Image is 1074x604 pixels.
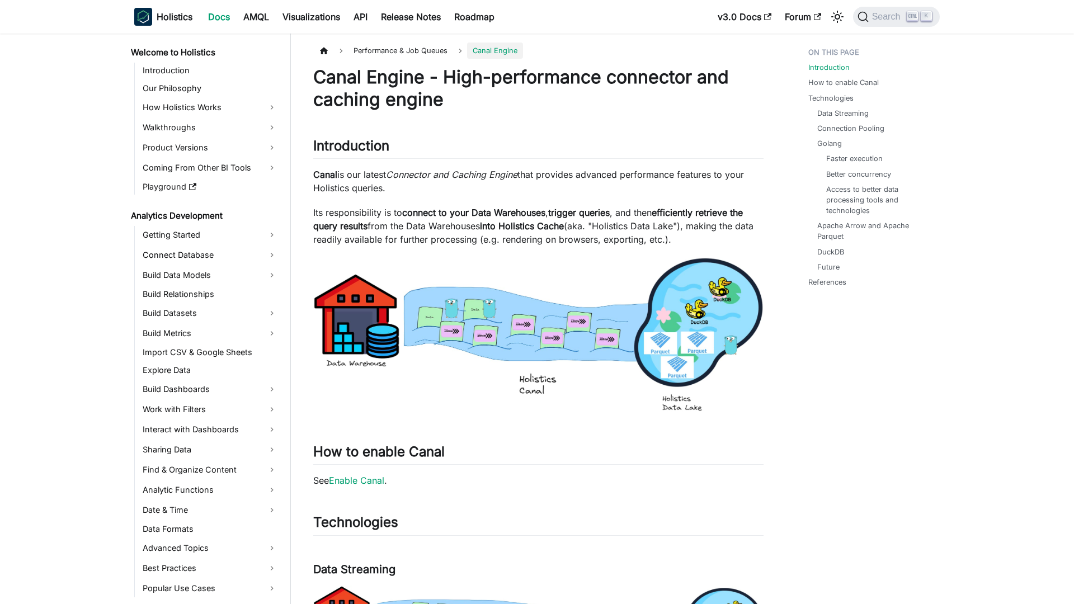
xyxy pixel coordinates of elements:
[313,474,764,487] p: See .
[402,207,545,218] strong: connect to your Data Warehouses
[348,43,453,59] span: Performance & Job Queues
[313,514,764,535] h2: Technologies
[139,179,281,195] a: Playground
[123,34,291,604] nav: Docs sidebar
[128,208,281,224] a: Analytics Development
[826,184,924,216] a: Access to better data processing tools and technologies
[386,169,517,180] em: Connector and Caching Engine
[139,286,281,302] a: Build Relationships
[467,43,523,59] span: Canal Engine
[817,108,869,119] a: Data Streaming
[817,247,844,257] a: DuckDB
[808,62,850,73] a: Introduction
[313,168,764,195] p: is our latest that provides advanced performance features to your Holistics queries.
[313,169,337,180] strong: Canal
[313,563,764,577] h3: Data Streaming
[139,139,281,157] a: Product Versions
[817,123,884,134] a: Connection Pooling
[139,559,281,577] a: Best Practices
[313,138,764,159] h2: Introduction
[128,45,281,60] a: Welcome to Holistics
[139,159,281,177] a: Coming From Other BI Tools
[139,461,281,479] a: Find & Organize Content
[139,362,281,378] a: Explore Data
[374,8,447,26] a: Release Notes
[853,7,940,27] button: Search (Ctrl+K)
[826,169,891,180] a: Better concurrency
[139,324,281,342] a: Build Metrics
[447,8,501,26] a: Roadmap
[817,138,842,149] a: Golang
[313,257,764,413] img: performance-canal-overview
[139,246,281,264] a: Connect Database
[139,345,281,360] a: Import CSV & Google Sheets
[329,475,384,486] a: Enable Canal
[139,481,281,499] a: Analytic Functions
[139,521,281,537] a: Data Formats
[548,207,610,218] strong: trigger queries
[139,81,281,96] a: Our Philosophy
[808,77,879,88] a: How to enable Canal
[139,441,281,459] a: Sharing Data
[139,98,281,116] a: How Holistics Works
[817,220,929,242] a: Apache Arrow and Apache Parquet
[201,8,237,26] a: Docs
[313,206,764,246] p: Its responsibility is to , , and then from the Data Warehouses (aka. "Holistics Data Lake"), maki...
[139,63,281,78] a: Introduction
[817,262,840,272] a: Future
[711,8,778,26] a: v3.0 Docs
[313,66,764,111] h1: Canal Engine - High-performance connector and caching engine
[139,501,281,519] a: Date & Time
[139,579,281,597] a: Popular Use Cases
[480,220,564,232] strong: into Holistics Cache
[778,8,828,26] a: Forum
[139,400,281,418] a: Work with Filters
[139,421,281,438] a: Interact with Dashboards
[828,8,846,26] button: Switch between dark and light mode (currently light mode)
[237,8,276,26] a: AMQL
[157,10,192,23] b: Holistics
[869,12,907,22] span: Search
[826,153,883,164] a: Faster execution
[139,266,281,284] a: Build Data Models
[313,43,764,59] nav: Breadcrumbs
[921,11,932,21] kbd: K
[313,443,764,465] h2: How to enable Canal
[808,93,854,103] a: Technologies
[139,304,281,322] a: Build Datasets
[313,43,335,59] a: Home page
[139,226,281,244] a: Getting Started
[347,8,374,26] a: API
[134,8,192,26] a: HolisticsHolistics
[139,380,281,398] a: Build Dashboards
[139,539,281,557] a: Advanced Topics
[276,8,347,26] a: Visualizations
[134,8,152,26] img: Holistics
[808,277,846,287] a: References
[139,119,281,136] a: Walkthroughs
